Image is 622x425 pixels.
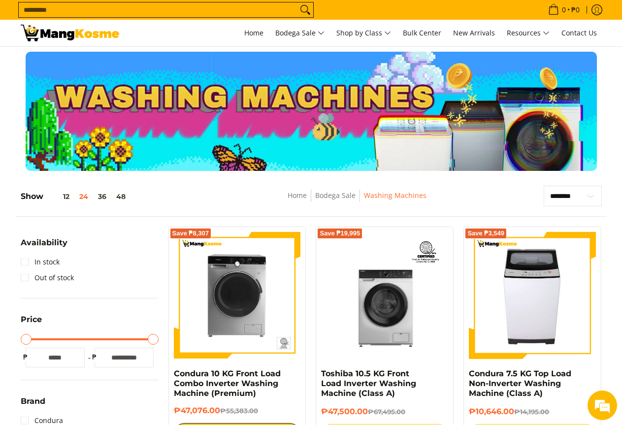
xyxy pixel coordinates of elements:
[403,28,441,37] span: Bulk Center
[21,397,45,405] span: Brand
[570,6,581,13] span: ₱0
[368,408,405,416] del: ₱67,495.00
[21,352,31,362] span: ₱
[21,239,67,254] summary: Open
[473,232,592,359] img: condura-7.5kg-topload-non-inverter-washing-machine-class-c-full-view-mang-kosme
[21,254,60,270] a: In stock
[172,230,209,236] span: Save ₱8,307
[502,20,555,46] a: Resources
[43,193,74,200] button: 12
[21,316,42,324] span: Price
[321,369,416,398] a: Toshiba 10.5 KG Front Load Inverter Washing Machine (Class A)
[331,20,396,46] a: Shop by Class
[545,4,583,15] span: •
[174,369,281,398] a: Condura 10 KG Front Load Combo Inverter Washing Machine (Premium)
[174,406,301,416] h6: ₱47,076.00
[244,28,263,37] span: Home
[467,230,504,236] span: Save ₱3,549
[320,230,360,236] span: Save ₱19,995
[321,407,448,417] h6: ₱47,500.00
[514,408,549,416] del: ₱14,195.00
[21,239,67,247] span: Availability
[469,407,596,417] h6: ₱10,646.00
[288,191,307,200] a: Home
[21,270,74,286] a: Out of stock
[364,191,426,200] a: Washing Machines
[270,20,329,46] a: Bodega Sale
[21,397,45,413] summary: Open
[21,192,131,201] h5: Show
[469,369,571,398] a: Condura 7.5 KG Top Load Non-Inverter Washing Machine (Class A)
[93,193,111,200] button: 36
[297,2,313,17] button: Search
[74,193,93,200] button: 24
[216,190,498,212] nav: Breadcrumbs
[90,352,99,362] span: ₱
[336,27,391,39] span: Shop by Class
[275,27,325,39] span: Bodega Sale
[453,28,495,37] span: New Arrivals
[239,20,268,46] a: Home
[321,232,448,359] img: Toshiba 10.5 KG Front Load Inverter Washing Machine (Class A)
[507,27,550,39] span: Resources
[129,20,602,46] nav: Main Menu
[557,20,602,46] a: Contact Us
[448,20,500,46] a: New Arrivals
[21,25,119,41] img: Washing Machines l Mang Kosme: Home Appliances Warehouse Sale Partner
[220,407,258,415] del: ₱55,383.00
[560,6,567,13] span: 0
[111,193,131,200] button: 48
[398,20,446,46] a: Bulk Center
[315,191,356,200] a: Bodega Sale
[21,316,42,331] summary: Open
[561,28,597,37] span: Contact Us
[174,232,301,359] img: Condura 10 KG Front Load Combo Inverter Washing Machine (Premium)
